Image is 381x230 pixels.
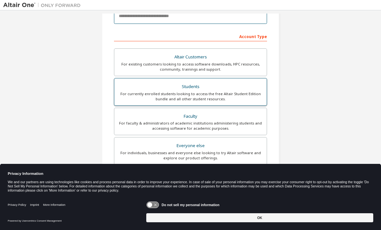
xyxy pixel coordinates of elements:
div: For faculty & administrators of academic institutions administering students and accessing softwa... [118,121,263,131]
div: For existing customers looking to access software downloads, HPC resources, community, trainings ... [118,62,263,72]
div: For currently enrolled students looking to access the free Altair Student Edition bundle and all ... [118,91,263,102]
img: Altair One [3,2,84,8]
div: Faculty [118,112,263,121]
div: For individuals, businesses and everyone else looking to try Altair software and explore our prod... [118,150,263,161]
div: Account Type [114,31,267,41]
div: Students [118,82,263,91]
div: Everyone else [118,141,263,150]
div: Altair Customers [118,53,263,62]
